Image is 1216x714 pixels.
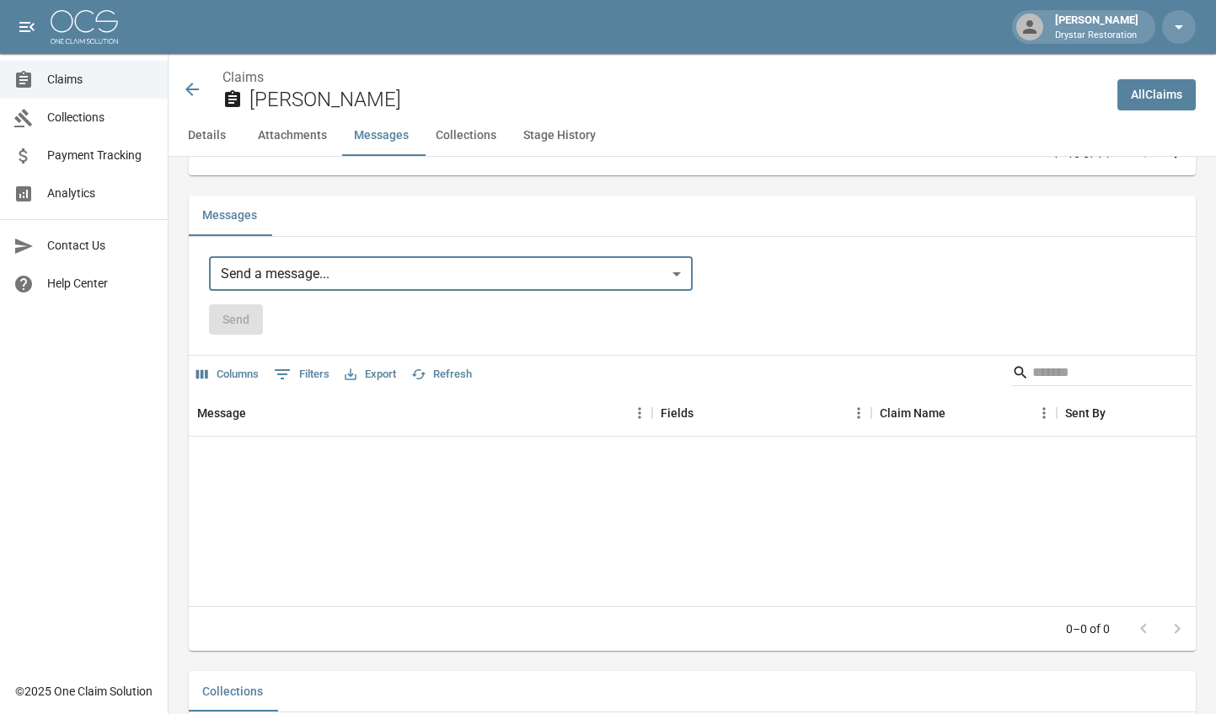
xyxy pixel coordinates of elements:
button: Menu [846,400,871,426]
button: Messages [189,196,271,236]
button: Sort [694,401,717,425]
img: ocs-logo-white-transparent.png [51,10,118,44]
nav: breadcrumb [222,67,1104,88]
a: AllClaims [1117,79,1196,110]
button: Attachments [244,115,340,156]
button: Details [169,115,244,156]
div: related-list tabs [189,671,1196,711]
button: Messages [340,115,422,156]
a: Claims [222,69,264,85]
h2: [PERSON_NAME] [249,88,1104,112]
div: Claim Name [880,389,945,437]
button: Sort [1106,401,1129,425]
button: Refresh [407,362,476,388]
div: Claim Name [871,389,1057,437]
button: Menu [1031,400,1057,426]
div: Send a message... [209,257,693,291]
button: Collections [189,671,276,711]
div: [PERSON_NAME] [1048,12,1145,42]
button: Collections [422,115,510,156]
div: Fields [661,389,694,437]
button: Menu [627,400,652,426]
button: Sort [945,401,969,425]
div: © 2025 One Claim Solution [15,683,153,700]
button: Show filters [270,361,334,388]
button: Select columns [192,362,263,388]
div: anchor tabs [169,115,1216,156]
p: 0–0 of 0 [1066,620,1110,637]
div: Sent By [1065,389,1106,437]
span: Claims [47,71,154,89]
button: Stage History [510,115,609,156]
span: Help Center [47,275,154,293]
div: Fields [652,389,871,437]
div: related-list tabs [189,196,1196,236]
div: Message [189,389,652,437]
button: Sort [246,401,270,425]
span: Payment Tracking [47,147,154,164]
button: Export [340,362,400,388]
div: Search [1012,359,1192,389]
span: Analytics [47,185,154,202]
p: Drystar Restoration [1055,29,1138,43]
div: Message [197,389,246,437]
span: Collections [47,109,154,126]
button: open drawer [10,10,44,44]
span: Contact Us [47,237,154,255]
